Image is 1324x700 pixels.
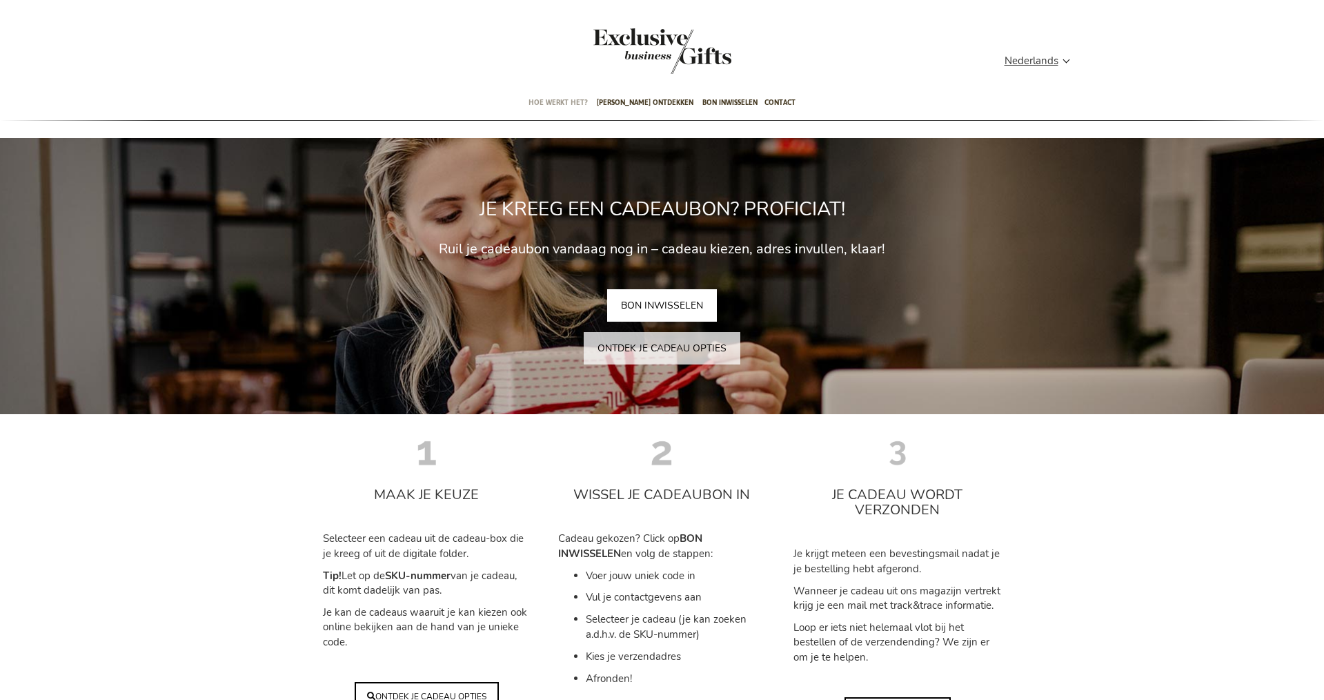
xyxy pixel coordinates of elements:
p: Loop er iets niet helemaal vlot bij het bestellen of de verzendending? We zijn er om je te helpen. [793,621,1001,665]
img: 2 [644,431,679,466]
h3: JE CADEAU WORDT VERZONDEN [793,487,1001,518]
span: Bon inwisselen [702,86,758,119]
h3: Ruil je cadeaubon vandaag nog in – cadeau kiezen, adres invullen, klaar! [3,242,1321,257]
img: Exclusive Business gifts logo [593,28,731,74]
p: Let op de van je cadeau, dit komt dadelijk van pas. [323,569,531,599]
p: Je krijgt meteen een bevestingsmail nadat je je bestelling hebt afgerond. [793,547,1001,576]
li: Afronden! [586,672,766,686]
span: Hoe werkt het? [528,86,588,119]
img: 1 [409,431,444,466]
p: Je kan de cadeaus waaruit je kan kiezen ook online bekijken aan de hand van je unieke code. [323,605,531,650]
strong: Tip! [323,569,342,583]
p: Cadeau gekozen? Click op en volg de stappen: [558,532,766,561]
a: BON INWISSELEN [607,289,717,322]
div: Nederlands [1005,53,1079,69]
p: Wanneer je cadeau uit ons magazijn vertrekt krijg je een mail met track&trace informatie. [793,584,1001,614]
span: Nederlands [1005,53,1058,69]
h3: WISSEL JE CADEAUBON IN [558,487,766,503]
strong: BON INWISSELEN [558,532,702,560]
p: Selecteer een cadeau uit de cadeau-box die je kreeg of uit de digitale folder. [323,532,531,561]
li: Selecteer je cadeau (je kan zoeken a.d.h.v. de SKU-nummer) [586,612,766,642]
strong: SKU-nummer [385,569,451,583]
h2: JE KREEG EEN CADEAUBON? PROFICIAT! [3,188,1321,231]
span: [PERSON_NAME] ontdekken [597,86,693,119]
li: Voer jouw uniek code in [586,569,766,583]
a: ONTDEK JE CADEAU OPTIES [584,332,740,364]
h3: MAAK JE KEUZE [323,487,531,503]
span: Contact [764,86,796,119]
li: Kies je verzendadres [586,650,766,664]
img: 3 [880,431,915,466]
li: Vul je contactgevens aan [586,590,766,605]
a: store logo [593,28,662,74]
